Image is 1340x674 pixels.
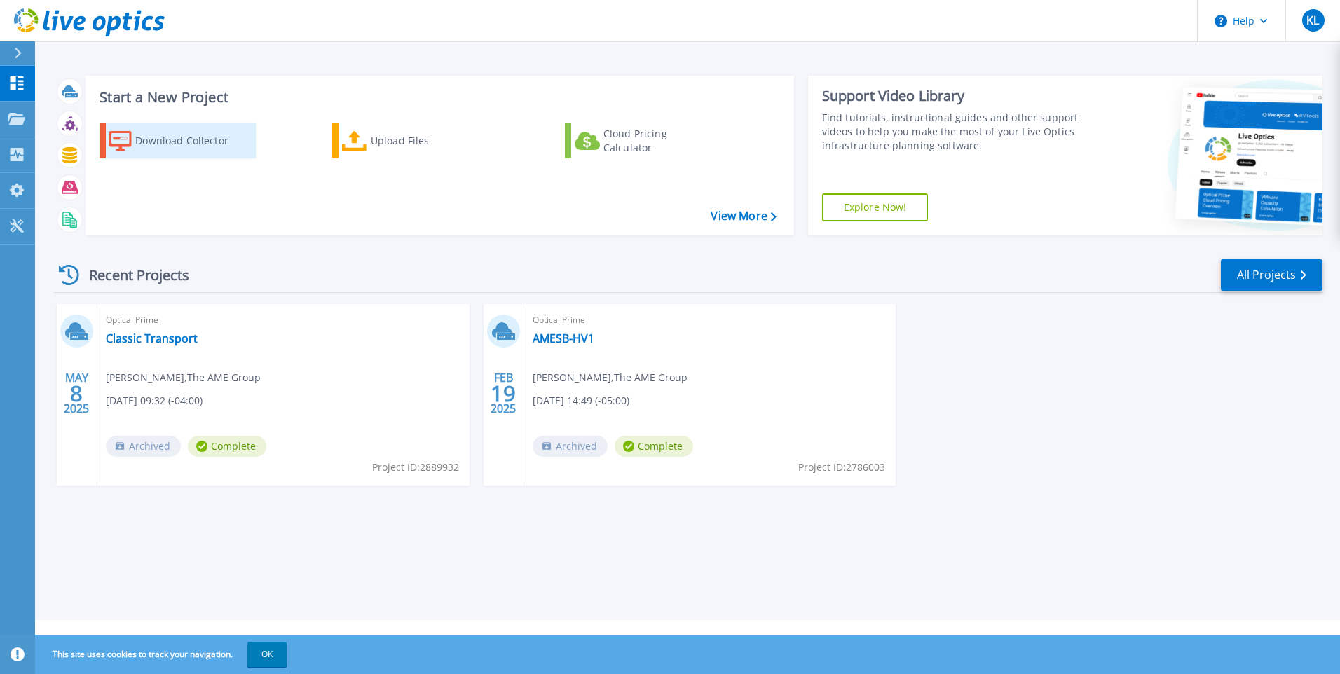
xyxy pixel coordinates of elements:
[106,370,261,385] span: [PERSON_NAME] , The AME Group
[100,90,776,105] h3: Start a New Project
[188,436,266,457] span: Complete
[533,436,608,457] span: Archived
[372,460,459,475] span: Project ID: 2889932
[1306,15,1319,26] span: KL
[711,209,776,223] a: View More
[54,258,208,292] div: Recent Projects
[63,368,90,419] div: MAY 2025
[1221,259,1322,291] a: All Projects
[822,111,1084,153] div: Find tutorials, instructional guides and other support videos to help you make the most of your L...
[533,312,888,328] span: Optical Prime
[798,460,885,475] span: Project ID: 2786003
[106,312,461,328] span: Optical Prime
[135,127,247,155] div: Download Collector
[533,331,594,345] a: AMESB-HV1
[100,123,256,158] a: Download Collector
[533,393,629,408] span: [DATE] 14:49 (-05:00)
[39,642,287,667] span: This site uses cookies to track your navigation.
[533,370,688,385] span: [PERSON_NAME] , The AME Group
[70,387,83,399] span: 8
[106,331,198,345] a: Classic Transport
[371,127,483,155] div: Upload Files
[332,123,488,158] a: Upload Files
[603,127,716,155] div: Cloud Pricing Calculator
[822,87,1084,105] div: Support Video Library
[615,436,693,457] span: Complete
[491,387,516,399] span: 19
[247,642,287,667] button: OK
[490,368,517,419] div: FEB 2025
[106,393,203,408] span: [DATE] 09:32 (-04:00)
[822,193,929,221] a: Explore Now!
[565,123,721,158] a: Cloud Pricing Calculator
[106,436,181,457] span: Archived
